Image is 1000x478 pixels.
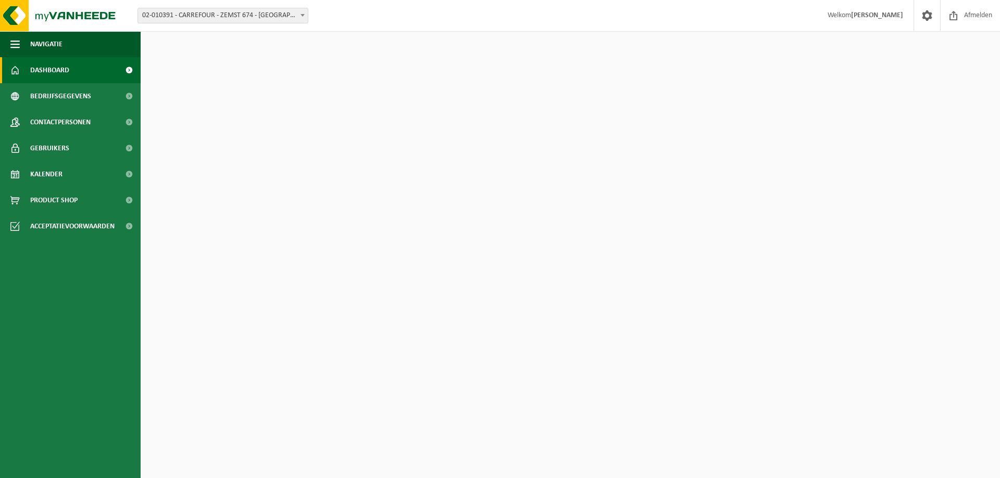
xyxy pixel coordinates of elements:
[30,135,69,161] span: Gebruikers
[30,83,91,109] span: Bedrijfsgegevens
[30,161,63,187] span: Kalender
[30,213,115,239] span: Acceptatievoorwaarden
[30,31,63,57] span: Navigatie
[137,8,308,23] span: 02-010391 - CARREFOUR - ZEMST 674 - MECHELEN
[30,109,91,135] span: Contactpersonen
[30,57,69,83] span: Dashboard
[138,8,308,23] span: 02-010391 - CARREFOUR - ZEMST 674 - MECHELEN
[851,11,903,19] strong: [PERSON_NAME]
[30,187,78,213] span: Product Shop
